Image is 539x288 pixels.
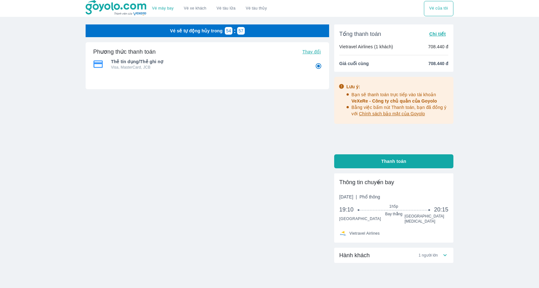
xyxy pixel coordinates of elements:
[93,48,156,56] h6: Phương thức thanh toán
[334,154,453,168] button: Thanh toán
[93,60,103,68] img: Thẻ tín dụng/Thẻ ghi nợ
[347,84,449,90] div: Lưu ý:
[419,253,438,258] span: 1 người lớn
[300,47,323,56] button: Thay đổi
[93,57,321,72] div: Thẻ tín dụng/Thẻ ghi nợThẻ tín dụng/Thẻ ghi nợVisa, MasterCard, JCB
[427,30,448,38] button: Chi tiết
[352,92,437,104] span: Bạn sẽ thanh toán trực tiếp vào tài khoản
[428,44,448,50] p: 708.440 đ
[111,58,306,65] span: Thẻ tín dụng/Thẻ ghi nợ
[424,1,453,16] div: choose transportation mode
[339,194,380,200] span: [DATE]
[241,1,272,16] button: Vé tàu thủy
[339,44,393,50] p: Vietravel Airlines (1 khách)
[339,178,448,186] div: Thông tin chuyến bay
[184,6,206,11] a: Vé xe khách
[352,98,437,104] span: VeXeRe - Công ty chủ quản của Goyolo
[232,28,237,34] p: :
[111,65,306,70] p: Visa, MasterCard, JCB
[429,31,446,37] span: Chi tiết
[211,1,241,16] a: Vé tàu lửa
[226,28,231,34] p: 54
[360,194,380,199] span: Phổ thông
[428,60,448,67] span: 708.440 đ
[152,6,174,11] a: Vé máy bay
[238,28,244,34] p: 57
[339,251,370,259] span: Hành khách
[170,28,223,34] p: Vé sẽ tự động hủy trong
[424,1,453,16] button: Vé của tôi
[339,60,369,67] span: Giá cuối cùng
[147,1,272,16] div: choose transportation mode
[359,111,425,116] span: Chính sách bảo mật của Goyolo
[352,104,449,117] p: Bằng việc bấm nút Thanh toán, bạn đã đồng ý với
[334,248,453,263] div: Hành khách1 người lớn
[302,49,321,54] span: Thay đổi
[359,211,429,217] span: Bay thẳng
[339,206,359,213] span: 19:10
[359,204,429,209] span: 1h5p
[349,231,380,236] span: Vietravel Airlines
[356,194,357,199] span: |
[434,206,448,213] span: 20:15
[381,158,406,164] span: Thanh toán
[339,30,381,38] span: Tổng thanh toán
